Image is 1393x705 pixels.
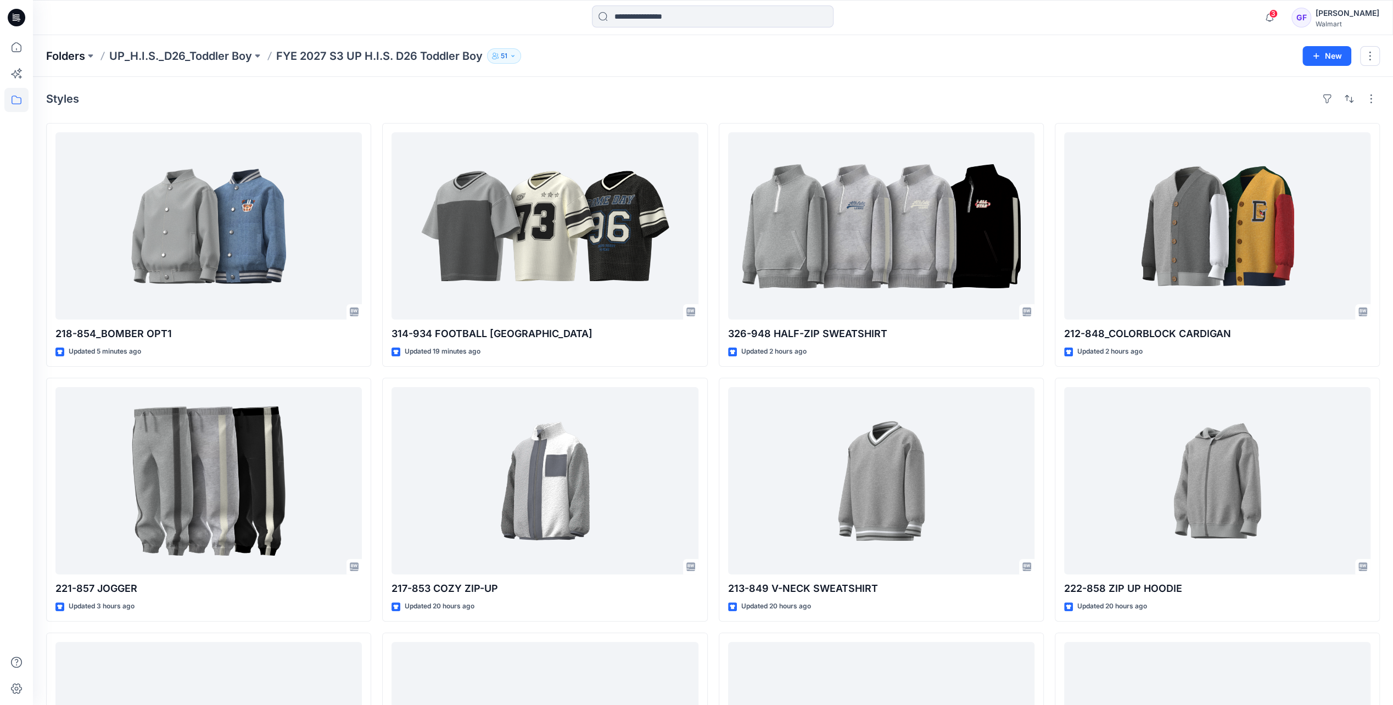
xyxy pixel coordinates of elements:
[728,387,1034,574] a: 213-849 V-NECK SWEATSHIRT
[1316,7,1379,20] div: [PERSON_NAME]
[1291,8,1311,27] div: GF
[1064,581,1370,596] p: 222-858 ZIP UP HOODIE
[69,601,135,612] p: Updated 3 hours ago
[391,387,698,574] a: 217-853 COZY ZIP-UP
[1077,601,1147,612] p: Updated 20 hours ago
[741,346,807,357] p: Updated 2 hours ago
[1269,9,1278,18] span: 3
[1302,46,1351,66] button: New
[1316,20,1379,28] div: Walmart
[391,132,698,320] a: 314-934 FOOTBALL JERSEY
[46,92,79,105] h4: Styles
[1064,387,1370,574] a: 222-858 ZIP UP HOODIE
[728,326,1034,342] p: 326-948 HALF-ZIP SWEATSHIRT
[1064,326,1370,342] p: 212-848_COLORBLOCK CARDIGAN
[109,48,252,64] a: UP_H.I.S._D26_Toddler Boy
[276,48,483,64] p: FYE 2027 S3 UP H.I.S. D26 Toddler Boy
[728,132,1034,320] a: 326-948 HALF-ZIP SWEATSHIRT
[55,581,362,596] p: 221-857 JOGGER
[55,387,362,574] a: 221-857 JOGGER
[55,132,362,320] a: 218-854_BOMBER OPT1
[741,601,811,612] p: Updated 20 hours ago
[487,48,521,64] button: 51
[405,601,474,612] p: Updated 20 hours ago
[46,48,85,64] a: Folders
[55,326,362,342] p: 218-854_BOMBER OPT1
[1064,132,1370,320] a: 212-848_COLORBLOCK CARDIGAN
[728,581,1034,596] p: 213-849 V-NECK SWEATSHIRT
[1077,346,1143,357] p: Updated 2 hours ago
[501,50,507,62] p: 51
[405,346,480,357] p: Updated 19 minutes ago
[69,346,141,357] p: Updated 5 minutes ago
[391,326,698,342] p: 314-934 FOOTBALL [GEOGRAPHIC_DATA]
[391,581,698,596] p: 217-853 COZY ZIP-UP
